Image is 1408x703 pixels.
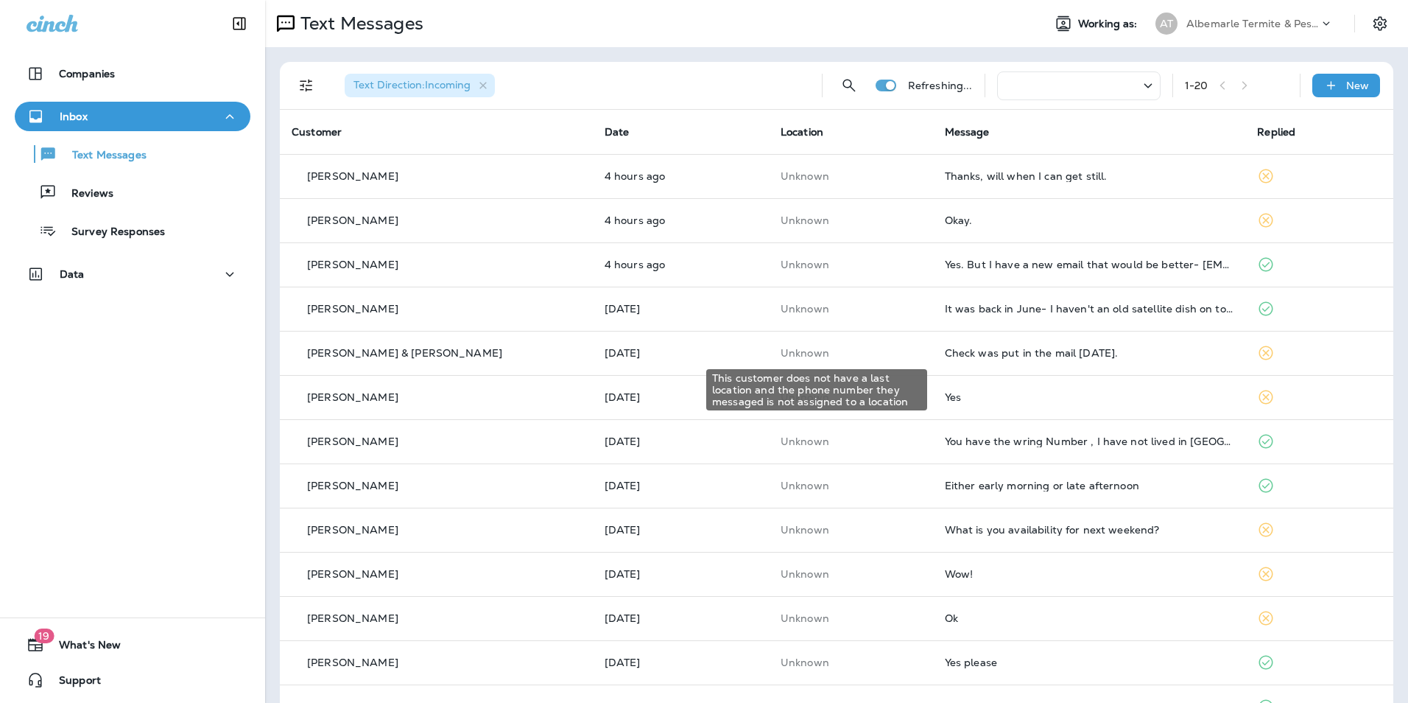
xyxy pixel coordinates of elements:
[15,665,250,695] button: Support
[1185,80,1208,91] div: 1 - 20
[945,391,1234,403] div: Yes
[605,259,757,270] p: Aug 14, 2025 09:14 AM
[945,436,1234,447] div: You have the wring Number , I have not lived in NC for 3 years
[834,71,864,100] button: Search Messages
[15,102,250,131] button: Inbox
[292,71,321,100] button: Filters
[781,347,921,359] p: This customer does not have a last location and the phone number they messaged is not assigned to...
[1367,10,1393,37] button: Settings
[307,436,398,447] p: [PERSON_NAME]
[605,125,630,139] span: Date
[1346,80,1369,91] p: New
[945,259,1234,270] div: Yes. But I have a new email that would be better- crmathews74@gmail.com. The Hotmail is giving me...
[945,480,1234,492] div: Either early morning or late afternoon
[295,13,423,35] p: Text Messages
[44,639,121,657] span: What's New
[15,630,250,660] button: 19What's New
[1257,125,1295,139] span: Replied
[605,524,757,536] p: Aug 11, 2025 01:56 PM
[605,436,757,447] p: Aug 11, 2025 04:34 PM
[307,259,398,270] p: [PERSON_NAME]
[605,170,757,182] p: Aug 14, 2025 09:22 AM
[605,568,757,580] p: Aug 7, 2025 08:48 PM
[945,214,1234,226] div: Okay.
[57,225,165,239] p: Survey Responses
[307,568,398,580] p: [PERSON_NAME]
[59,68,115,80] p: Companies
[781,170,921,182] p: This customer does not have a last location and the phone number they messaged is not assigned to...
[15,139,250,169] button: Text Messages
[15,215,250,246] button: Survey Responses
[307,303,398,315] p: [PERSON_NAME]
[605,347,757,359] p: Aug 12, 2025 05:56 PM
[60,268,85,280] p: Data
[945,303,1234,315] div: It was back in June- I haven't an old satellite dish on top of roof- not sure what that has to do...
[15,59,250,88] button: Companies
[1155,13,1178,35] div: AT
[945,524,1234,536] div: What is you availability for next weekend?
[1078,18,1141,30] span: Working as:
[307,480,398,492] p: [PERSON_NAME]
[945,170,1234,182] div: Thanks, will when I can get still.
[1186,18,1319,29] p: Albemarle Termite & Pest Control
[908,80,973,91] p: Refreshing...
[15,259,250,289] button: Data
[781,480,921,492] p: This customer does not have a last location and the phone number they messaged is not assigned to...
[307,524,398,536] p: [PERSON_NAME]
[34,629,54,643] span: 19
[605,612,757,624] p: Aug 7, 2025 12:01 PM
[781,568,921,580] p: This customer does not have a last location and the phone number they messaged is not assigned to...
[605,480,757,492] p: Aug 11, 2025 03:49 PM
[219,9,260,38] button: Collapse Sidebar
[945,657,1234,668] div: Yes please
[945,125,990,139] span: Message
[345,74,495,97] div: Text Direction:Incoming
[353,78,471,91] span: Text Direction : Incoming
[945,568,1234,580] div: Wow!
[781,524,921,536] p: This customer does not have a last location and the phone number they messaged is not assigned to...
[57,187,113,201] p: Reviews
[57,149,147,163] p: Text Messages
[706,369,927,410] div: This customer does not have a last location and the phone number they messaged is not assigned to...
[307,391,398,403] p: [PERSON_NAME]
[44,674,101,692] span: Support
[781,259,921,270] p: This customer does not have a last location and the phone number they messaged is not assigned to...
[781,214,921,226] p: This customer does not have a last location and the phone number they messaged is not assigned to...
[781,657,921,668] p: This customer does not have a last location and the phone number they messaged is not assigned to...
[605,214,757,226] p: Aug 14, 2025 09:16 AM
[15,177,250,208] button: Reviews
[292,125,342,139] span: Customer
[605,303,757,315] p: Aug 13, 2025 09:30 AM
[781,436,921,447] p: This customer does not have a last location and the phone number they messaged is not assigned to...
[945,347,1234,359] div: Check was put in the mail on Saturday.
[307,347,502,359] p: [PERSON_NAME] & [PERSON_NAME]
[60,111,88,122] p: Inbox
[307,214,398,226] p: [PERSON_NAME]
[945,612,1234,624] div: Ok
[307,657,398,668] p: [PERSON_NAME]
[605,391,757,403] p: Aug 12, 2025 11:20 AM
[781,125,823,139] span: Location
[781,303,921,315] p: This customer does not have a last location and the phone number they messaged is not assigned to...
[307,612,398,624] p: [PERSON_NAME]
[781,612,921,624] p: This customer does not have a last location and the phone number they messaged is not assigned to...
[307,170,398,182] p: [PERSON_NAME]
[605,657,757,668] p: Aug 6, 2025 01:02 PM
